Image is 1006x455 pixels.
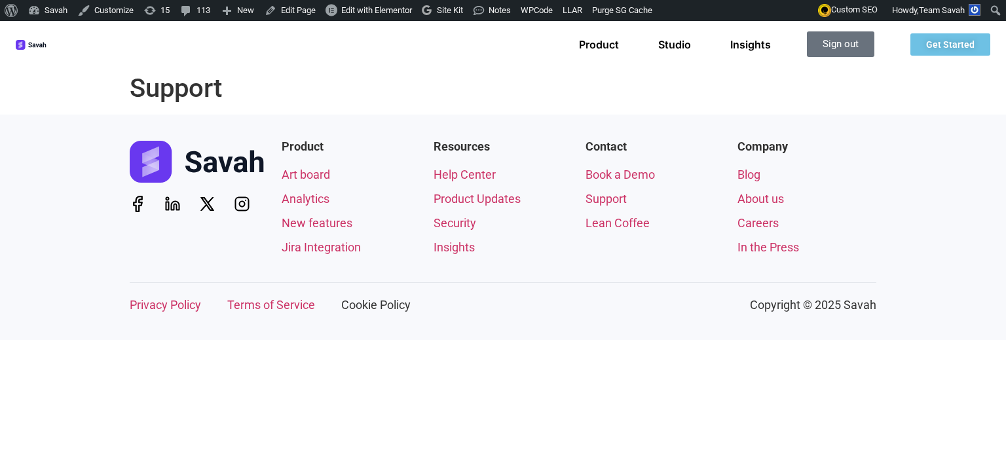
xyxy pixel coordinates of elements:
[341,5,412,15] span: Edit with Elementor
[823,39,859,49] span: Sign out
[130,73,876,104] h1: Support
[586,214,724,232] a: Lean Coffee
[807,31,874,57] a: Sign out
[579,38,771,51] nav: Menu
[737,141,876,153] h4: Company
[737,214,876,232] a: Careers
[586,166,724,183] a: Book a Demo
[586,190,627,208] span: Support
[282,214,352,232] span: New features
[282,214,420,232] a: New features
[737,238,799,256] span: In the Press
[341,296,411,314] span: Cookie Policy
[282,238,361,256] span: Jira Integration
[130,296,201,314] a: Privacy Policy
[579,38,619,51] a: Product
[282,166,420,183] a: Art board
[737,190,876,208] a: About us
[434,166,572,183] a: Help Center
[586,141,724,153] h4: Contact
[737,238,876,256] a: In the Press
[919,5,965,15] span: Team Savah
[910,33,990,56] a: Get Started
[737,166,760,183] span: Blog
[737,190,784,208] span: About us
[434,238,475,256] span: Insights
[434,214,476,232] span: Security
[282,238,420,256] a: Jira Integration
[586,190,724,208] a: Support
[737,214,779,232] span: Careers
[434,141,572,153] h4: Resources
[282,166,330,183] span: Art board
[586,166,655,183] span: Book a Demo
[227,296,315,314] a: Terms of Service
[658,38,691,51] a: Studio
[730,38,771,51] a: Insights
[434,238,572,256] a: Insights
[434,214,572,232] a: Security
[282,141,420,153] h4: Product
[926,40,975,49] span: Get Started
[434,190,572,208] a: Product Updates
[737,166,876,183] a: Blog
[750,299,876,311] p: Copyright © 2025 Savah
[434,190,521,208] span: Product Updates
[586,214,650,232] span: Lean Coffee
[282,190,420,208] a: Analytics
[434,166,496,183] span: Help Center
[282,190,329,208] span: Analytics
[437,5,463,15] span: Site Kit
